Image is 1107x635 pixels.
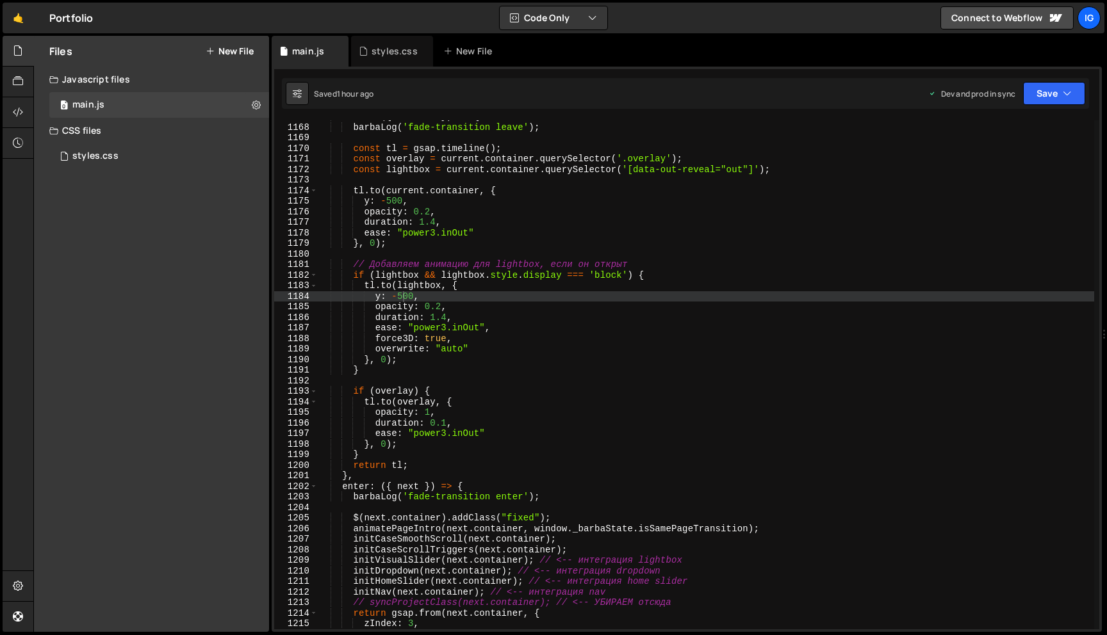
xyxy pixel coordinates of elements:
[274,323,318,334] div: 1187
[274,449,318,460] div: 1199
[274,280,318,291] div: 1183
[274,524,318,535] div: 1206
[274,566,318,577] div: 1210
[940,6,1074,29] a: Connect to Webflow
[274,428,318,439] div: 1197
[274,238,318,249] div: 1179
[274,460,318,471] div: 1200
[274,439,318,450] div: 1198
[274,207,318,218] div: 1176
[274,513,318,524] div: 1205
[72,150,119,162] div: styles.css
[274,270,318,281] div: 1182
[274,196,318,207] div: 1175
[1023,82,1085,105] button: Save
[314,88,373,99] div: Saved
[49,92,269,118] div: 14577/44954.js
[274,344,318,355] div: 1189
[274,175,318,186] div: 1173
[274,576,318,587] div: 1211
[274,618,318,629] div: 1215
[274,186,318,197] div: 1174
[274,502,318,513] div: 1204
[274,154,318,165] div: 1171
[274,418,318,429] div: 1196
[1078,6,1101,29] a: Ig
[337,88,374,99] div: 1 hour ago
[274,597,318,608] div: 1213
[274,249,318,260] div: 1180
[49,143,269,169] div: 14577/44352.css
[274,217,318,228] div: 1177
[443,45,497,58] div: New File
[274,608,318,619] div: 1214
[500,6,607,29] button: Code Only
[274,481,318,492] div: 1202
[274,365,318,376] div: 1191
[34,118,269,143] div: CSS files
[274,291,318,302] div: 1184
[274,587,318,598] div: 1212
[274,555,318,566] div: 1209
[60,101,68,111] span: 0
[49,10,93,26] div: Portfolio
[274,355,318,366] div: 1190
[274,492,318,502] div: 1203
[274,133,318,143] div: 1169
[274,545,318,556] div: 1208
[928,88,1015,99] div: Dev and prod in sync
[274,228,318,239] div: 1178
[274,407,318,418] div: 1195
[274,386,318,397] div: 1193
[274,122,318,133] div: 1168
[274,143,318,154] div: 1170
[372,45,418,58] div: styles.css
[72,99,104,111] div: main.js
[274,470,318,481] div: 1201
[274,259,318,270] div: 1181
[274,376,318,387] div: 1192
[274,301,318,312] div: 1185
[34,67,269,92] div: Javascript files
[274,312,318,323] div: 1186
[49,44,72,58] h2: Files
[274,397,318,408] div: 1194
[206,46,254,56] button: New File
[3,3,34,33] a: 🤙
[274,334,318,344] div: 1188
[292,45,324,58] div: main.js
[274,534,318,545] div: 1207
[274,165,318,175] div: 1172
